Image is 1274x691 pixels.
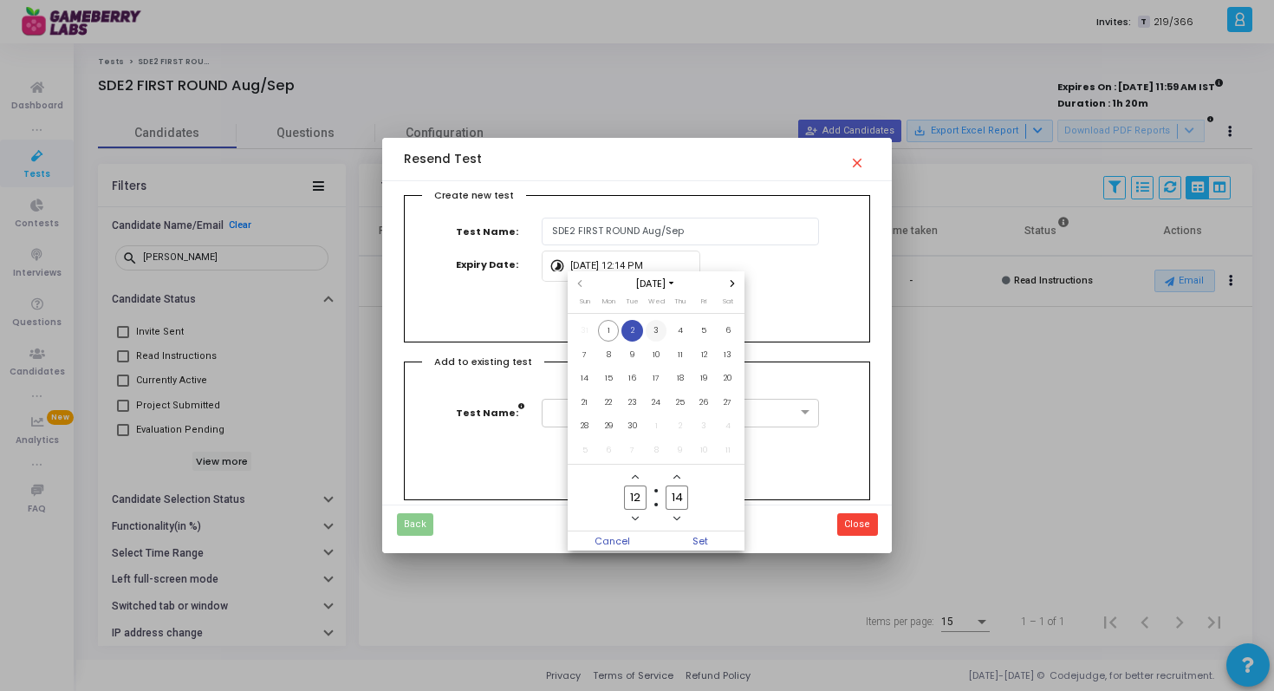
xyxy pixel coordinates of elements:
td: September 10, 2025 [644,342,668,367]
span: 21 [574,392,595,414]
span: 10 [693,440,715,461]
span: 20 [717,368,738,389]
th: Sunday [573,296,597,313]
span: 3 [693,415,715,437]
th: Friday [692,296,716,313]
button: Set [656,531,744,551]
td: September 6, 2025 [716,319,740,343]
span: 30 [621,415,643,437]
span: 6 [598,440,620,461]
span: 7 [574,344,595,366]
td: September 30, 2025 [621,414,645,439]
td: August 31, 2025 [573,319,597,343]
td: October 6, 2025 [596,438,621,462]
span: 24 [646,392,667,414]
span: 13 [717,344,738,366]
button: Minus a hour [628,512,643,526]
span: 16 [621,368,643,389]
span: [DATE] [630,277,681,291]
td: September 12, 2025 [692,342,716,367]
span: 19 [693,368,715,389]
span: Tue [626,297,639,306]
span: 4 [717,415,738,437]
td: October 5, 2025 [573,438,597,462]
button: Add a hour [628,469,643,484]
td: September 27, 2025 [716,390,740,414]
span: 27 [717,392,738,414]
span: 2 [669,415,691,437]
span: 8 [646,440,667,461]
span: 7 [621,440,643,461]
td: September 19, 2025 [692,367,716,391]
td: September 22, 2025 [596,390,621,414]
td: October 11, 2025 [716,438,740,462]
span: 15 [598,368,620,389]
td: October 8, 2025 [644,438,668,462]
th: Tuesday [621,296,645,313]
span: 26 [693,392,715,414]
span: 9 [669,440,691,461]
td: September 8, 2025 [596,342,621,367]
td: October 1, 2025 [644,414,668,439]
span: 9 [621,344,643,366]
span: 4 [669,320,691,342]
button: Next month [725,277,740,291]
button: Add a minute [670,469,685,484]
span: 2 [621,320,643,342]
td: September 13, 2025 [716,342,740,367]
td: September 21, 2025 [573,390,597,414]
span: 22 [598,392,620,414]
span: 18 [669,368,691,389]
span: Sun [580,297,590,306]
td: September 1, 2025 [596,319,621,343]
td: September 17, 2025 [644,367,668,391]
td: September 24, 2025 [644,390,668,414]
th: Monday [596,296,621,313]
span: 23 [621,392,643,414]
td: September 28, 2025 [573,414,597,439]
span: 6 [717,320,738,342]
th: Wednesday [644,296,668,313]
span: 8 [598,344,620,366]
span: Wed [648,297,665,306]
td: September 23, 2025 [621,390,645,414]
th: Thursday [668,296,692,313]
span: Sat [723,297,733,306]
td: September 3, 2025 [644,319,668,343]
td: October 2, 2025 [668,414,692,439]
span: 14 [574,368,595,389]
td: September 29, 2025 [596,414,621,439]
button: Minus a minute [670,512,685,526]
span: 31 [574,320,595,342]
td: September 11, 2025 [668,342,692,367]
span: 10 [646,344,667,366]
td: September 26, 2025 [692,390,716,414]
span: 5 [693,320,715,342]
td: September 18, 2025 [668,367,692,391]
button: Cancel [568,531,656,551]
span: 12 [693,344,715,366]
td: September 25, 2025 [668,390,692,414]
td: October 9, 2025 [668,438,692,462]
td: September 14, 2025 [573,367,597,391]
td: September 15, 2025 [596,367,621,391]
span: Fri [701,297,706,306]
td: September 2, 2025 [621,319,645,343]
span: 17 [646,368,667,389]
td: September 5, 2025 [692,319,716,343]
td: September 4, 2025 [668,319,692,343]
span: Mon [602,297,615,306]
button: Choose month and year [630,277,681,291]
span: 11 [717,440,738,461]
span: 5 [574,440,595,461]
span: Thu [674,297,686,306]
td: October 10, 2025 [692,438,716,462]
td: September 9, 2025 [621,342,645,367]
td: September 7, 2025 [573,342,597,367]
span: 25 [669,392,691,414]
td: October 3, 2025 [692,414,716,439]
span: 11 [669,344,691,366]
span: 1 [646,415,667,437]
